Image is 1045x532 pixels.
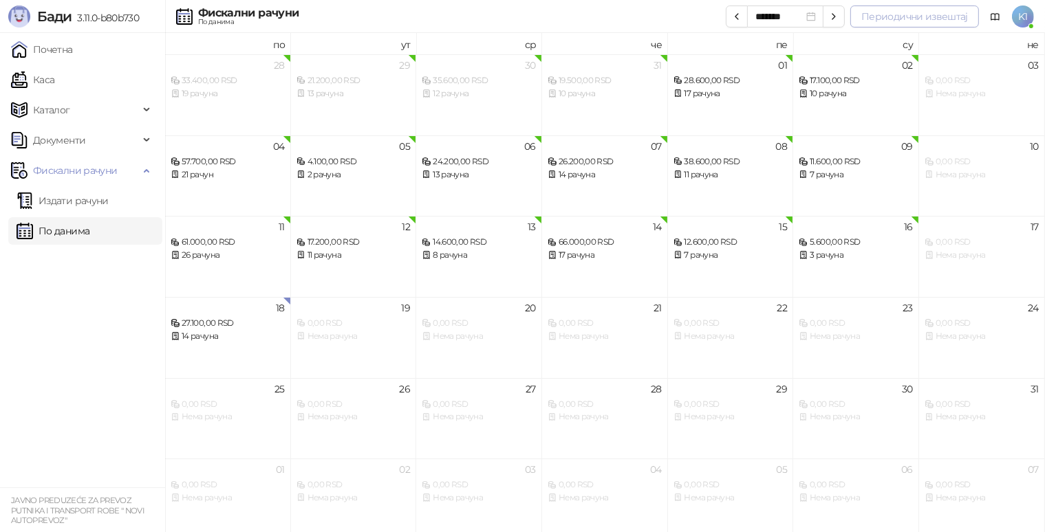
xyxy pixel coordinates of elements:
[919,216,1045,297] td: 2025-08-17
[901,465,913,474] div: 06
[793,33,919,54] th: су
[416,33,542,54] th: ср
[542,54,668,135] td: 2025-07-31
[422,398,536,411] div: 0,00 RSD
[171,317,285,330] div: 27.100,00 RSD
[919,378,1045,459] td: 2025-08-31
[11,496,144,525] small: JAVNO PREDUZEĆE ZA PREVOZ PUTNIKA I TRANSPORT ROBE " NOVI AUTOPREVOZ"
[548,87,662,100] div: 10 рачуна
[668,216,794,297] td: 2025-08-15
[279,222,285,232] div: 11
[72,12,139,24] span: 3.11.0-b80b730
[11,66,54,93] a: Каса
[416,297,542,378] td: 2025-08-20
[416,54,542,135] td: 2025-07-30
[17,187,109,214] a: Издати рачуни
[33,126,85,154] span: Документи
[799,330,913,343] div: Нема рачуна
[776,384,787,394] div: 29
[799,410,913,423] div: Нема рачуна
[775,142,787,151] div: 08
[674,236,788,249] div: 12.600,00 RSD
[793,378,919,459] td: 2025-08-30
[525,465,536,474] div: 03
[171,410,285,423] div: Нема рачуна
[793,135,919,217] td: 2025-08-09
[651,142,662,151] div: 07
[171,491,285,505] div: Нема рачуна
[902,384,913,394] div: 30
[526,384,536,394] div: 27
[402,222,411,232] div: 12
[542,378,668,459] td: 2025-08-28
[171,249,285,262] div: 26 рачуна
[674,398,788,411] div: 0,00 RSD
[297,330,411,343] div: Нема рачуна
[548,317,662,330] div: 0,00 RSD
[422,478,536,491] div: 0,00 RSD
[525,303,536,313] div: 20
[297,236,411,249] div: 17.200,00 RSD
[297,155,411,168] div: 4.100,00 RSD
[548,236,662,249] div: 66.000,00 RSD
[171,478,285,491] div: 0,00 RSD
[674,330,788,343] div: Нема рачуна
[548,74,662,87] div: 19.500,00 RSD
[925,155,1039,168] div: 0,00 RSD
[925,249,1039,262] div: Нема рачуна
[919,54,1045,135] td: 2025-08-03
[291,216,417,297] td: 2025-08-12
[33,157,117,184] span: Фискални рачуни
[793,216,919,297] td: 2025-08-16
[799,491,913,505] div: Нема рачуна
[422,236,536,249] div: 14.600,00 RSD
[297,168,411,181] div: 2 рачуна
[297,317,411,330] div: 0,00 RSD
[1012,5,1034,27] span: K1
[984,5,1006,27] a: Документација
[291,378,417,459] td: 2025-08-26
[674,478,788,491] div: 0,00 RSD
[165,135,291,217] td: 2025-08-04
[674,74,788,87] div: 28.600,00 RSD
[171,330,285,343] div: 14 рачуна
[165,297,291,378] td: 2025-08-18
[799,398,913,411] div: 0,00 RSD
[165,216,291,297] td: 2025-08-11
[919,135,1045,217] td: 2025-08-10
[548,410,662,423] div: Нема рачуна
[850,5,979,27] button: Периодични извештај
[171,398,285,411] div: 0,00 RSD
[776,465,787,474] div: 05
[548,155,662,168] div: 26.200,00 RSD
[1031,222,1039,232] div: 17
[548,398,662,411] div: 0,00 RSD
[297,491,411,505] div: Нема рачуна
[674,410,788,423] div: Нема рачуна
[274,384,285,394] div: 25
[422,74,536,87] div: 35.600,00 RSD
[416,216,542,297] td: 2025-08-13
[919,297,1045,378] td: 2025-08-24
[925,74,1039,87] div: 0,00 RSD
[674,249,788,262] div: 7 рачуна
[674,87,788,100] div: 17 рачуна
[654,303,662,313] div: 21
[925,236,1039,249] div: 0,00 RSD
[400,142,411,151] div: 05
[674,491,788,505] div: Нема рачуна
[198,19,299,25] div: По данима
[11,36,73,63] a: Почетна
[778,60,787,70] div: 01
[416,378,542,459] td: 2025-08-27
[171,74,285,87] div: 33.400,00 RSD
[33,96,70,124] span: Каталог
[901,142,913,151] div: 09
[674,317,788,330] div: 0,00 RSD
[525,60,536,70] div: 30
[171,155,285,168] div: 57.700,00 RSD
[276,303,285,313] div: 18
[548,491,662,505] div: Нема рачуна
[799,74,913,87] div: 17.100,00 RSD
[1028,303,1039,313] div: 24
